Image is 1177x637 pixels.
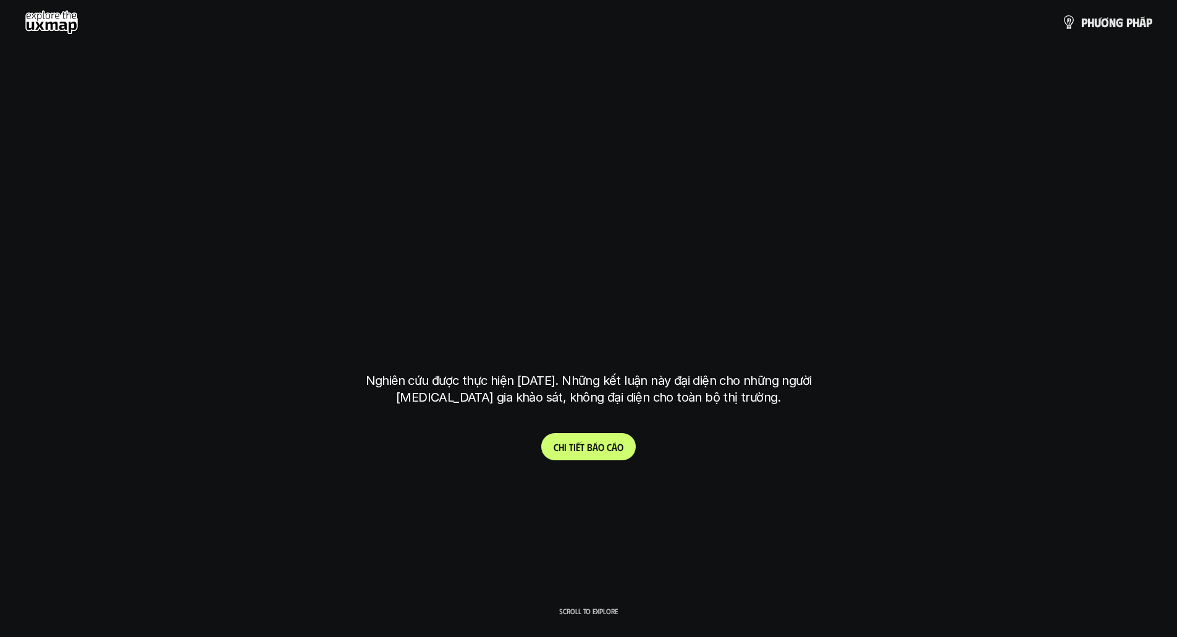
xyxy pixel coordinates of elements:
span: t [569,441,573,453]
h6: Kết quả nghiên cứu [546,166,640,180]
span: p [1126,15,1133,29]
span: h [559,441,564,453]
span: p [1146,15,1152,29]
span: i [573,441,576,453]
span: b [587,441,593,453]
a: Chitiếtbáocáo [541,433,636,460]
span: g [1116,15,1123,29]
h1: tại [GEOGRAPHIC_DATA] [368,293,809,345]
span: p [1081,15,1087,29]
span: á [1139,15,1146,29]
span: h [1087,15,1094,29]
span: ế [576,441,580,453]
span: h [1133,15,1139,29]
span: á [593,441,598,453]
span: c [607,441,612,453]
span: n [1109,15,1116,29]
span: o [598,441,604,453]
span: C [554,441,559,453]
span: t [580,441,584,453]
span: ơ [1101,15,1109,29]
h1: phạm vi công việc của [363,196,814,248]
a: phươngpháp [1061,10,1152,35]
span: ư [1094,15,1101,29]
span: á [612,441,617,453]
span: i [564,441,567,453]
p: Nghiên cứu được thực hiện [DATE]. Những kết luận này đại diện cho những người [MEDICAL_DATA] gia ... [357,373,821,406]
p: Scroll to explore [559,607,618,615]
span: o [617,441,623,453]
